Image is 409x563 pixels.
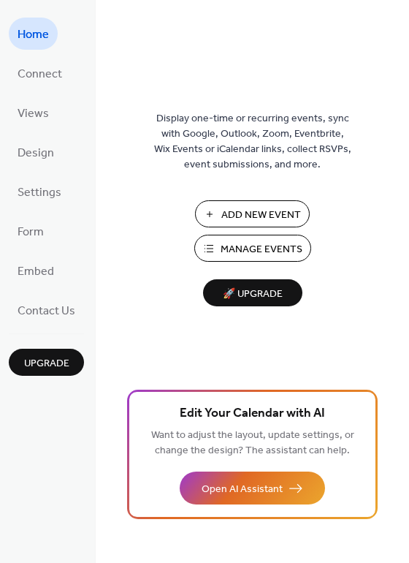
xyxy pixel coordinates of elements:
a: Connect [9,57,71,89]
span: Open AI Assistant [202,482,283,497]
span: Edit Your Calendar with AI [180,404,325,424]
span: Upgrade [24,356,69,371]
span: Settings [18,181,61,205]
button: 🚀 Upgrade [203,279,302,306]
span: Connect [18,63,62,86]
span: Form [18,221,44,244]
span: Manage Events [221,242,302,257]
span: Embed [18,260,54,284]
button: Open AI Assistant [180,472,325,505]
span: Want to adjust the layout, update settings, or change the design? The assistant can help. [151,426,354,461]
span: Display one-time or recurring events, sync with Google, Outlook, Zoom, Eventbrite, Wix Events or ... [154,111,351,173]
a: Contact Us [9,294,84,326]
a: Views [9,97,58,129]
button: Add New Event [195,200,310,227]
span: Design [18,142,54,165]
span: Contact Us [18,300,75,323]
a: Form [9,215,53,247]
span: Add New Event [221,208,301,223]
button: Upgrade [9,349,84,376]
a: Home [9,18,58,50]
button: Manage Events [194,235,311,262]
a: Design [9,136,63,168]
span: Views [18,102,49,126]
a: Embed [9,254,63,287]
span: 🚀 Upgrade [212,284,294,304]
span: Home [18,23,49,47]
a: Settings [9,175,70,208]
